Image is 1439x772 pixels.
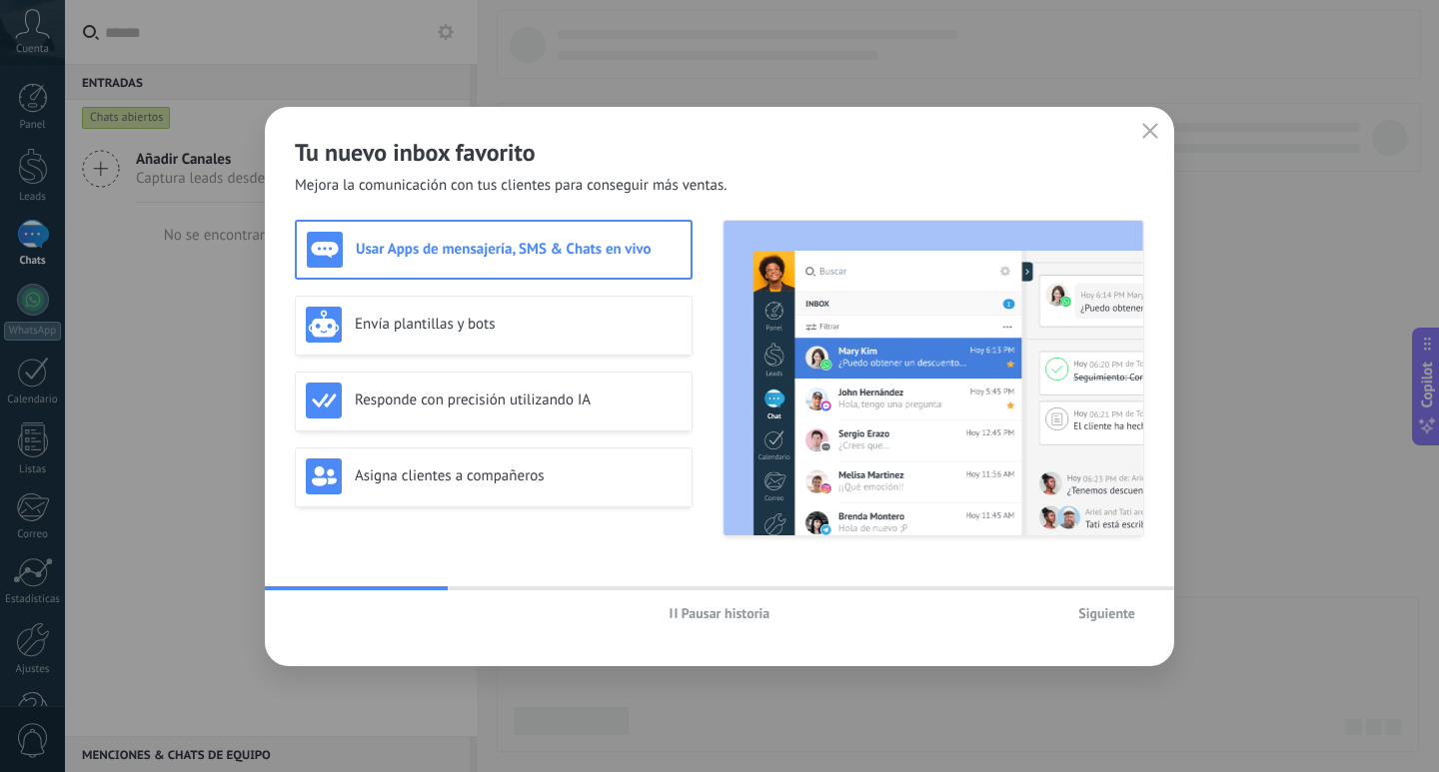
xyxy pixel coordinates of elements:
span: Siguiente [1078,606,1135,620]
button: Siguiente [1069,598,1144,628]
h3: Responde con precisión utilizando IA [355,390,682,409]
span: Pausar historia [682,606,770,620]
h3: Usar Apps de mensajería, SMS & Chats en vivo [356,240,681,259]
h2: Tu nuevo inbox favorito [295,137,1144,168]
h3: Envía plantillas y bots [355,315,682,334]
button: Pausar historia [661,598,779,628]
span: Mejora la comunicación con tus clientes para conseguir más ventas. [295,176,727,196]
h3: Asigna clientes a compañeros [355,466,682,485]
